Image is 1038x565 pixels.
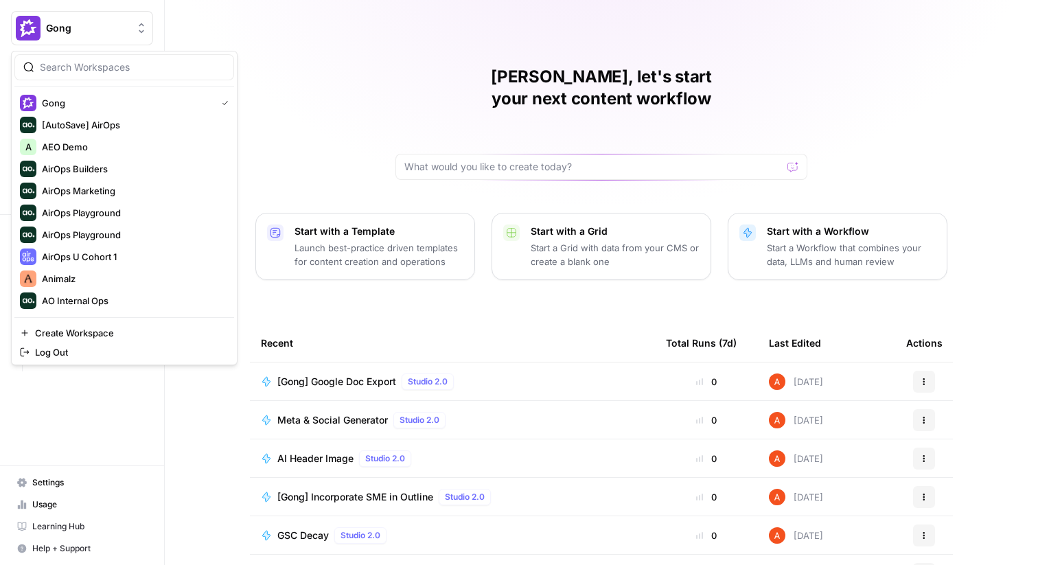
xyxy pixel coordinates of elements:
[666,324,737,362] div: Total Runs (7d)
[20,249,36,265] img: AirOps U Cohort 1 Logo
[261,324,644,362] div: Recent
[277,452,354,465] span: AI Header Image
[42,272,223,286] span: Animalz
[666,375,747,389] div: 0
[277,490,433,504] span: [Gong] Incorporate SME in Outline
[769,412,785,428] img: cje7zb9ux0f2nqyv5qqgv3u0jxek
[42,228,223,242] span: AirOps Playground
[25,140,32,154] span: A
[42,250,223,264] span: AirOps U Cohort 1
[295,241,463,268] p: Launch best-practice driven templates for content creation and operations
[395,66,807,110] h1: [PERSON_NAME], let's start your next content workflow
[35,326,223,340] span: Create Workspace
[11,51,238,365] div: Workspace: Gong
[11,494,153,516] a: Usage
[42,184,223,198] span: AirOps Marketing
[42,294,223,308] span: AO Internal Ops
[32,542,147,555] span: Help + Support
[769,373,823,390] div: [DATE]
[769,450,823,467] div: [DATE]
[769,450,785,467] img: cje7zb9ux0f2nqyv5qqgv3u0jxek
[11,516,153,538] a: Learning Hub
[32,476,147,489] span: Settings
[666,452,747,465] div: 0
[295,224,463,238] p: Start with a Template
[42,118,223,132] span: [AutoSave] AirOps
[404,160,782,174] input: What would you like to create today?
[769,527,823,544] div: [DATE]
[35,345,223,359] span: Log Out
[11,538,153,560] button: Help + Support
[666,529,747,542] div: 0
[769,489,823,505] div: [DATE]
[277,375,396,389] span: [Gong] Google Doc Export
[261,489,644,505] a: [Gong] Incorporate SME in OutlineStudio 2.0
[492,213,711,280] button: Start with a GridStart a Grid with data from your CMS or create a blank one
[277,413,388,427] span: Meta & Social Generator
[261,412,644,428] a: Meta & Social GeneratorStudio 2.0
[666,490,747,504] div: 0
[20,117,36,133] img: [AutoSave] AirOps Logo
[906,324,943,362] div: Actions
[341,529,380,542] span: Studio 2.0
[666,413,747,427] div: 0
[20,183,36,199] img: AirOps Marketing Logo
[769,527,785,544] img: cje7zb9ux0f2nqyv5qqgv3u0jxek
[11,472,153,494] a: Settings
[769,412,823,428] div: [DATE]
[261,373,644,390] a: [Gong] Google Doc ExportStudio 2.0
[42,206,223,220] span: AirOps Playground
[769,324,821,362] div: Last Edited
[16,16,41,41] img: Gong Logo
[40,60,225,74] input: Search Workspaces
[400,414,439,426] span: Studio 2.0
[20,205,36,221] img: AirOps Playground Logo
[769,489,785,505] img: cje7zb9ux0f2nqyv5qqgv3u0jxek
[531,224,700,238] p: Start with a Grid
[14,343,234,362] a: Log Out
[20,95,36,111] img: Gong Logo
[255,213,475,280] button: Start with a TemplateLaunch best-practice driven templates for content creation and operations
[20,227,36,243] img: AirOps Playground Logo
[277,529,329,542] span: GSC Decay
[20,161,36,177] img: AirOps Builders Logo
[767,224,936,238] p: Start with a Workflow
[32,498,147,511] span: Usage
[261,450,644,467] a: AI Header ImageStudio 2.0
[20,270,36,287] img: Animalz Logo
[365,452,405,465] span: Studio 2.0
[408,376,448,388] span: Studio 2.0
[46,21,129,35] span: Gong
[42,140,223,154] span: AEO Demo
[531,241,700,268] p: Start a Grid with data from your CMS or create a blank one
[14,323,234,343] a: Create Workspace
[20,292,36,309] img: AO Internal Ops Logo
[42,162,223,176] span: AirOps Builders
[42,96,211,110] span: Gong
[261,527,644,544] a: GSC DecayStudio 2.0
[769,373,785,390] img: cje7zb9ux0f2nqyv5qqgv3u0jxek
[767,241,936,268] p: Start a Workflow that combines your data, LLMs and human review
[32,520,147,533] span: Learning Hub
[728,213,947,280] button: Start with a WorkflowStart a Workflow that combines your data, LLMs and human review
[445,491,485,503] span: Studio 2.0
[11,11,153,45] button: Workspace: Gong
